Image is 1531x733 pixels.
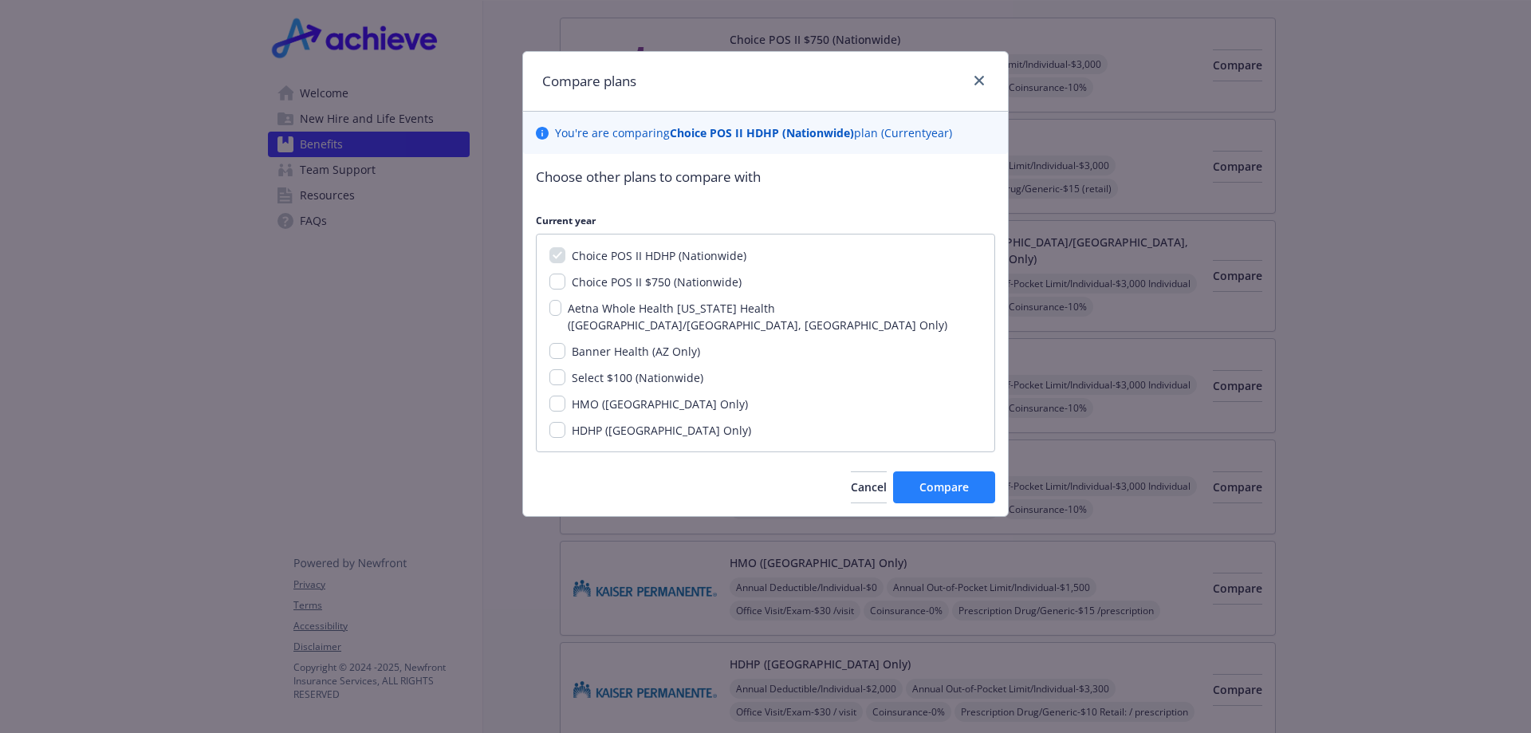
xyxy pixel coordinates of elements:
a: close [970,71,989,90]
span: Banner Health (AZ Only) [572,344,700,359]
span: Choice POS II HDHP (Nationwide) [572,248,746,263]
button: Compare [893,471,995,503]
span: Choice POS II $750 (Nationwide) [572,274,742,290]
span: Compare [919,479,969,495]
span: HDHP ([GEOGRAPHIC_DATA] Only) [572,423,751,438]
p: Choose other plans to compare with [536,167,995,187]
span: Select $100 (Nationwide) [572,370,703,385]
p: Current year [536,214,995,227]
p: You ' re are comparing plan ( Current year) [555,124,952,141]
button: Cancel [851,471,887,503]
span: Aetna Whole Health [US_STATE] Health ([GEOGRAPHIC_DATA]/[GEOGRAPHIC_DATA], [GEOGRAPHIC_DATA] Only) [568,301,947,333]
span: HMO ([GEOGRAPHIC_DATA] Only) [572,396,748,412]
span: Cancel [851,479,887,495]
h1: Compare plans [542,71,636,92]
b: Choice POS II HDHP (Nationwide) [670,125,854,140]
